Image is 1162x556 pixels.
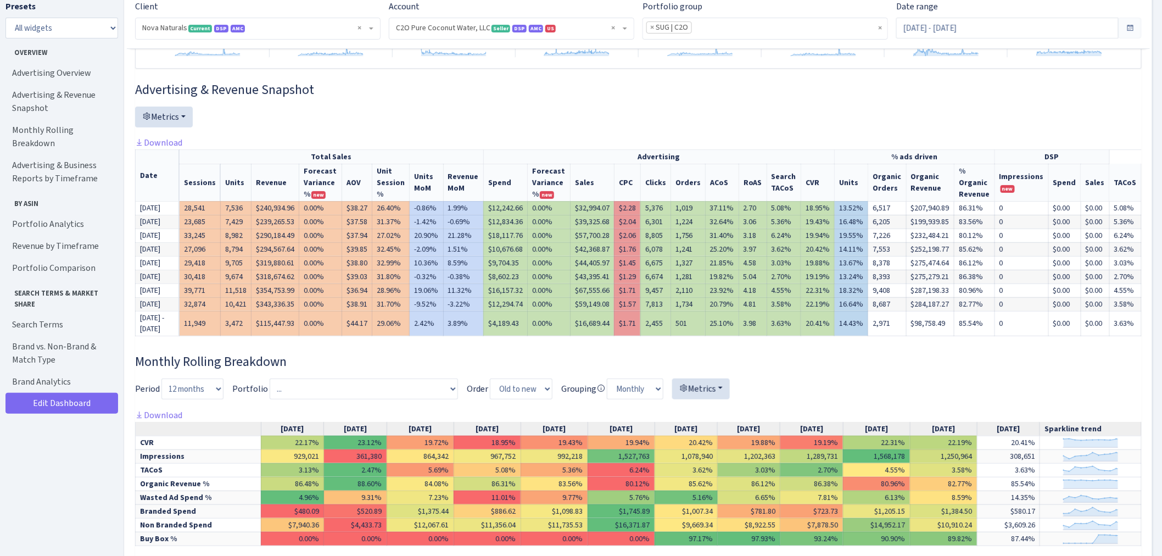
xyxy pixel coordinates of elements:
td: 13.52% [835,201,868,215]
td: $44.17 [342,311,372,336]
td: 7,536 [221,201,252,215]
td: 0.00% [299,229,342,242]
td: 7,813 [640,297,671,311]
td: 1.51% [443,242,483,256]
td: $0.00 [1048,215,1081,229]
th: Spend Forecast Variance % [527,164,570,201]
h3: Widget #2 [135,82,1142,98]
td: 6.24% [1109,229,1141,242]
a: Brand Analytics [5,371,115,393]
td: $0.00 [1081,215,1109,229]
td: 3,472 [221,311,252,336]
td: 8,393 [868,270,906,283]
td: 11,949 [180,311,221,336]
td: -2.09% [410,242,443,256]
td: 86.38% [954,270,995,283]
td: $290,184.49 [252,229,299,242]
td: 8,805 [640,229,671,242]
a: Download [135,409,182,421]
th: RoAS [739,164,767,201]
td: [DATE] [136,283,180,297]
td: 14.11% [835,242,868,256]
th: Spend [483,164,527,201]
a: Monthly Rolling Breakdown [5,119,115,154]
td: 0 [995,215,1048,229]
td: 29,418 [180,256,221,270]
td: $275,474.64 [906,256,954,270]
td: 8,378 [868,256,906,270]
td: -0.32% [410,270,443,283]
td: [DATE] [136,242,180,256]
td: 23.92% [705,283,739,297]
span: C2O Pure Coconut Water, LLC <span class="badge badge-success">Seller</span><span class="badge bad... [389,18,634,39]
td: 16.48% [835,215,868,229]
td: 1,756 [671,229,705,242]
td: 19.06% [410,283,443,297]
td: $318,674.62 [252,270,299,283]
td: 1.99% [443,201,483,215]
td: $287,198.33 [906,283,954,297]
td: $39,325.68 [570,215,614,229]
td: 2.70% [767,270,801,283]
td: 0 [995,297,1048,311]
td: $207,940.89 [906,201,954,215]
td: $12,242.66 [483,201,527,215]
th: Total Sales [180,149,484,164]
td: $0.00 [1048,242,1081,256]
th: Units [221,164,252,201]
a: Revenue by Timeframe [5,235,115,257]
span: Nova Naturals <span class="badge badge-success">Current</span><span class="badge badge-primary">D... [136,18,380,39]
span: Current [188,25,212,32]
a: Portfolio Comparison [5,257,115,279]
td: $0.00 [1048,297,1081,311]
td: 3.18 [739,229,767,242]
td: 5,376 [640,201,671,215]
span: Remove all items [878,23,882,34]
td: $0.00 [1081,283,1109,297]
td: 8,687 [868,297,906,311]
td: [DATE] [136,215,180,229]
td: 0.00% [299,201,342,215]
td: 3.97 [739,242,767,256]
td: $199,939.85 [906,215,954,229]
td: 32.99% [372,256,409,270]
span: new [311,191,326,199]
li: SUG | C2O [646,21,692,34]
td: $16,157.32 [483,283,527,297]
td: 7,226 [868,229,906,242]
td: $2.06 [614,229,640,242]
th: Search TACoS [767,164,801,201]
td: $37.94 [342,229,372,242]
td: $0.00 [1081,270,1109,283]
span: Remove all items [611,23,615,34]
td: $0.00 [1081,256,1109,270]
td: 9,705 [221,256,252,270]
td: 9,674 [221,270,252,283]
td: 13.24% [835,270,868,283]
td: 5.08% [1109,201,1141,215]
td: -0.69% [443,215,483,229]
span: × [650,22,654,33]
th: Date [136,149,180,201]
td: 39,771 [180,283,221,297]
td: 4.55% [1109,283,1141,297]
td: 7,553 [868,242,906,256]
td: $284,187.27 [906,297,954,311]
td: $8,602.23 [483,270,527,283]
td: 3.06 [739,215,767,229]
td: [DATE] [136,229,180,242]
span: new [1001,185,1015,193]
td: 86.31% [954,201,995,215]
td: 0.00% [299,297,342,311]
span: new [540,191,554,199]
td: $38.91 [342,297,372,311]
td: 3.58% [1109,297,1141,311]
td: 0.00% [527,229,570,242]
td: $2.28 [614,201,640,215]
td: 0.00% [299,270,342,283]
td: 1,734 [671,297,705,311]
td: $18,117.76 [483,229,527,242]
td: 6,675 [640,256,671,270]
td: $319,880.61 [252,256,299,270]
td: 0 [995,201,1048,215]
